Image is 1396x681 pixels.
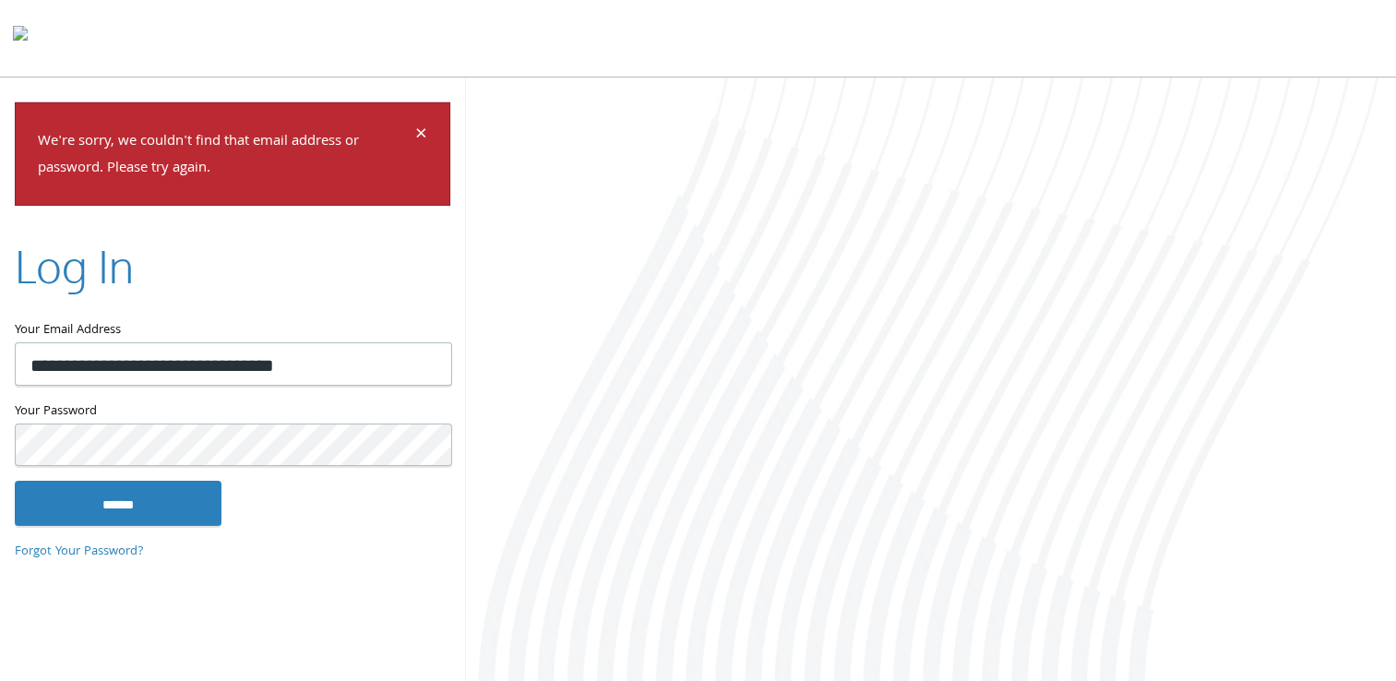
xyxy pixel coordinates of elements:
[15,400,450,424] label: Your Password
[415,118,427,154] span: ×
[15,542,144,562] a: Forgot Your Password?
[415,125,427,148] button: Dismiss alert
[13,19,28,56] img: todyl-logo-dark.svg
[15,234,134,296] h2: Log In
[38,129,412,183] p: We're sorry, we couldn't find that email address or password. Please try again.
